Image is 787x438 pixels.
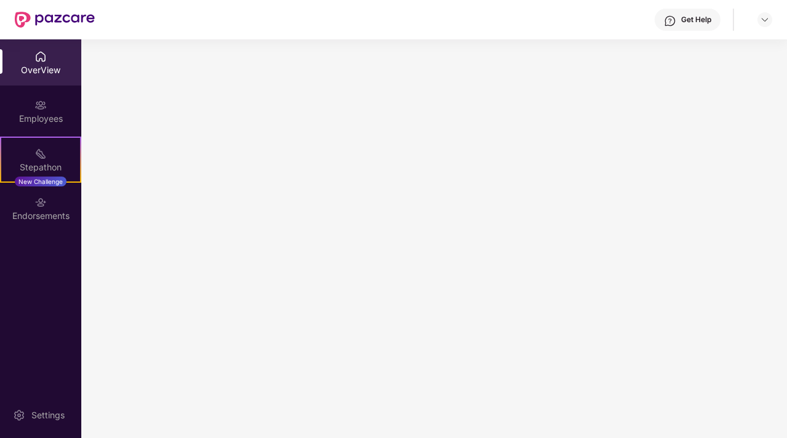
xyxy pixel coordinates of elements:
img: svg+xml;base64,PHN2ZyBpZD0iSGVscC0zMngzMiIgeG1sbnM9Imh0dHA6Ly93d3cudzMub3JnLzIwMDAvc3ZnIiB3aWR0aD... [664,15,676,27]
img: svg+xml;base64,PHN2ZyBpZD0iRW1wbG95ZWVzIiB4bWxucz0iaHR0cDovL3d3dy53My5vcmcvMjAwMC9zdmciIHdpZHRoPS... [34,99,47,111]
img: svg+xml;base64,PHN2ZyB4bWxucz0iaHR0cDovL3d3dy53My5vcmcvMjAwMC9zdmciIHdpZHRoPSIyMSIgaGVpZ2h0PSIyMC... [34,148,47,160]
div: Stepathon [1,161,80,173]
img: New Pazcare Logo [15,12,95,28]
div: Settings [28,409,68,421]
div: New Challenge [15,177,67,186]
img: svg+xml;base64,PHN2ZyBpZD0iRW5kb3JzZW1lbnRzIiB4bWxucz0iaHR0cDovL3d3dy53My5vcmcvMjAwMC9zdmciIHdpZH... [34,196,47,209]
img: svg+xml;base64,PHN2ZyBpZD0iU2V0dGluZy0yMHgyMCIgeG1sbnM9Imh0dHA6Ly93d3cudzMub3JnLzIwMDAvc3ZnIiB3aW... [13,409,25,421]
img: svg+xml;base64,PHN2ZyBpZD0iRHJvcGRvd24tMzJ4MzIiIHhtbG5zPSJodHRwOi8vd3d3LnczLm9yZy8yMDAwL3N2ZyIgd2... [760,15,770,25]
div: Get Help [681,15,711,25]
img: svg+xml;base64,PHN2ZyBpZD0iSG9tZSIgeG1sbnM9Imh0dHA6Ly93d3cudzMub3JnLzIwMDAvc3ZnIiB3aWR0aD0iMjAiIG... [34,50,47,63]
